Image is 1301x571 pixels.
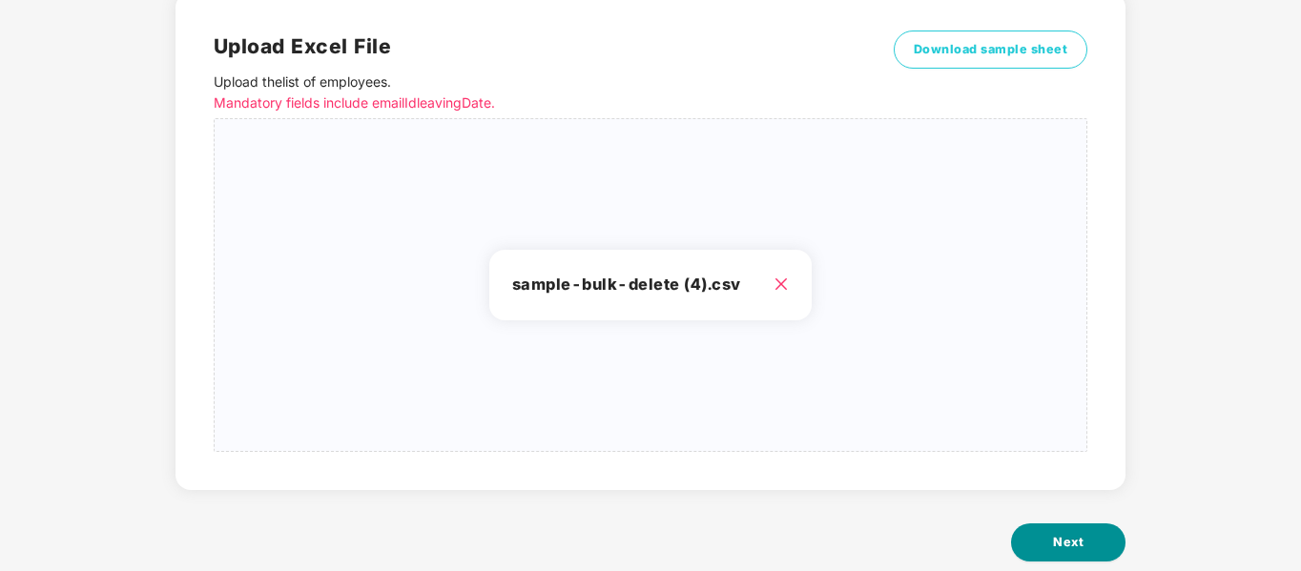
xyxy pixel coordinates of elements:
span: Download sample sheet [914,40,1068,59]
h2: Upload Excel File [214,31,869,62]
span: close [774,276,789,292]
span: sample-bulk-delete (4).csv close [215,119,1086,451]
span: Next [1053,533,1084,552]
p: Mandatory fields include emailId leavingDate. [214,92,869,113]
button: Next [1011,523,1125,561]
button: Download sample sheet [894,31,1088,69]
p: Upload the list of employees . [214,71,869,113]
h3: sample-bulk-delete (4).csv [512,273,790,297]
